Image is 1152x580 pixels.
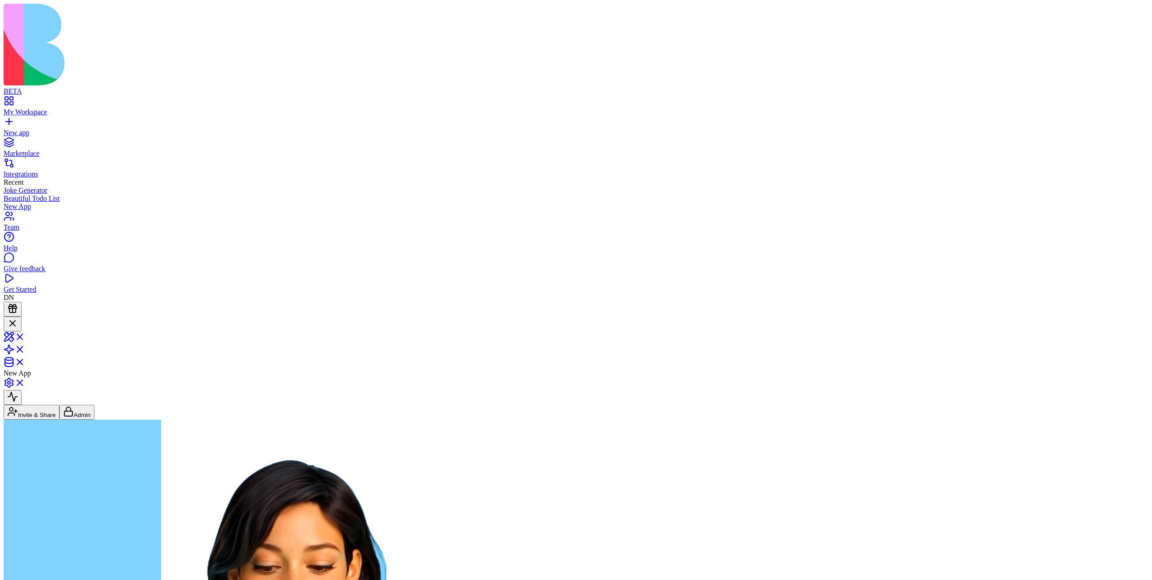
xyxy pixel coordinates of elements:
[4,162,1148,178] a: Integrations
[4,79,1148,95] a: BETA
[4,100,1148,116] a: My Workspace
[59,405,94,420] button: Admin
[4,277,1148,294] a: Get Started
[4,170,1148,178] div: Integrations
[4,236,1148,252] a: Help
[4,405,59,420] button: Invite & Share
[4,87,1148,95] div: BETA
[4,150,1148,158] div: Marketplace
[4,121,1148,137] a: New app
[4,257,1148,273] a: Give feedback
[4,369,31,377] span: New App
[4,141,1148,158] a: Marketplace
[4,265,1148,273] div: Give feedback
[4,4,365,86] img: logo
[4,186,1148,195] a: Joke Generator
[4,129,1148,137] div: New app
[4,195,1148,203] a: Beautiful Todo List
[4,285,1148,294] div: Get Started
[4,294,14,301] span: DN
[4,223,1148,231] div: Team
[4,203,1148,211] a: New App
[4,108,1148,116] div: My Workspace
[4,215,1148,231] a: Team
[4,178,23,186] span: Recent
[4,244,1148,252] div: Help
